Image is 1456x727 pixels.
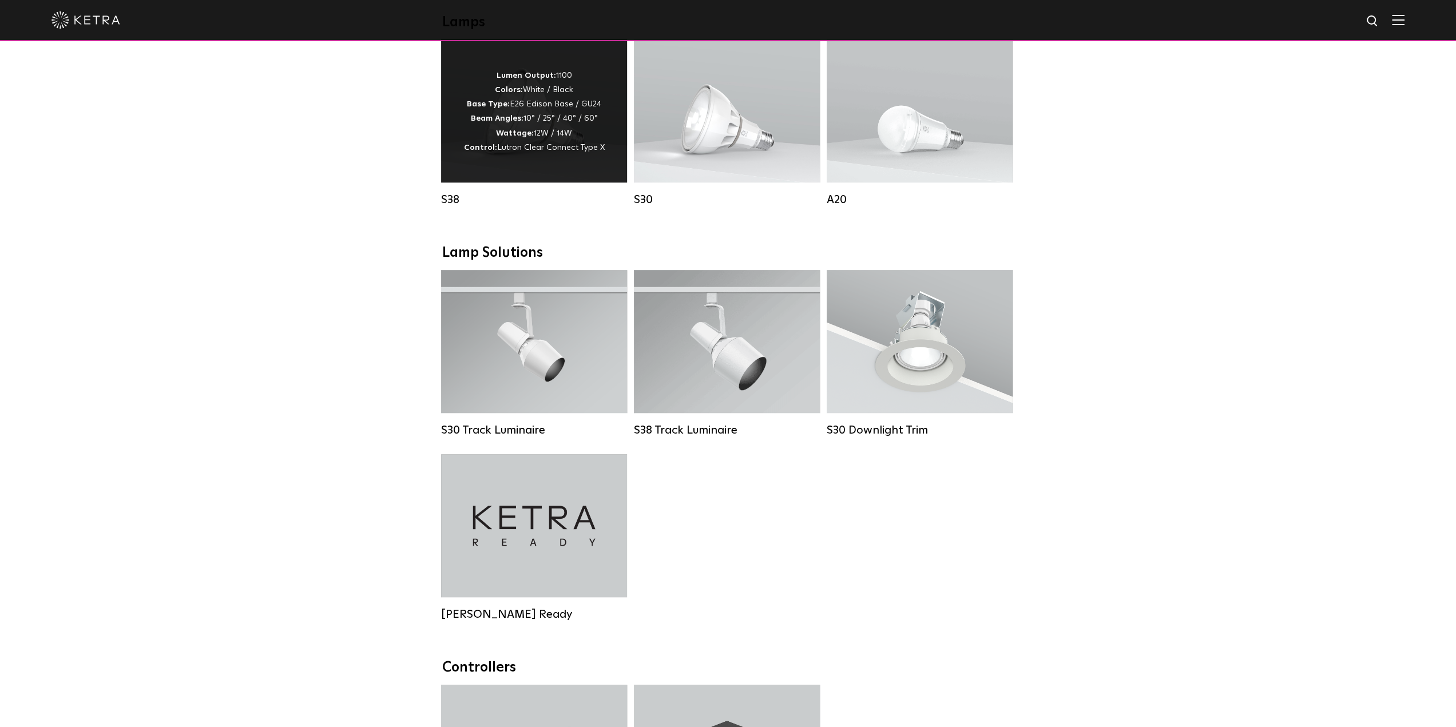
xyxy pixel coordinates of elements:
[1366,14,1380,29] img: search icon
[634,270,820,437] a: S38 Track Luminaire Lumen Output:1100Colors:White / BlackBeam Angles:10° / 25° / 40° / 60°Wattage...
[827,193,1013,206] div: A20
[441,270,627,437] a: S30 Track Luminaire Lumen Output:1100Colors:White / BlackBeam Angles:15° / 25° / 40° / 60° / 90°W...
[827,423,1013,437] div: S30 Downlight Trim
[441,39,627,206] a: S38 Lumen Output:1100Colors:White / BlackBase Type:E26 Edison Base / GU24Beam Angles:10° / 25° / ...
[634,39,820,206] a: S30 Lumen Output:1100Colors:White / BlackBase Type:E26 Edison Base / GU24Beam Angles:15° / 25° / ...
[442,245,1014,261] div: Lamp Solutions
[634,193,820,206] div: S30
[441,607,627,621] div: [PERSON_NAME] Ready
[467,100,510,108] strong: Base Type:
[497,144,605,152] span: Lutron Clear Connect Type X
[51,11,120,29] img: ketra-logo-2019-white
[1392,14,1405,25] img: Hamburger%20Nav.svg
[471,114,523,122] strong: Beam Angles:
[634,423,820,437] div: S38 Track Luminaire
[827,39,1013,206] a: A20 Lumen Output:600 / 800Colors:White / BlackBase Type:E26 Edison Base / GU24Beam Angles:Omni-Di...
[495,86,523,94] strong: Colors:
[497,71,556,80] strong: Lumen Output:
[464,69,605,155] p: 1100 White / Black E26 Edison Base / GU24 10° / 25° / 40° / 60° 12W / 14W
[827,270,1013,437] a: S30 Downlight Trim S30 Downlight Trim
[464,144,497,152] strong: Control:
[442,660,1014,676] div: Controllers
[441,193,627,206] div: S38
[441,423,627,437] div: S30 Track Luminaire
[441,454,627,621] a: [PERSON_NAME] Ready [PERSON_NAME] Ready
[496,129,534,137] strong: Wattage:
